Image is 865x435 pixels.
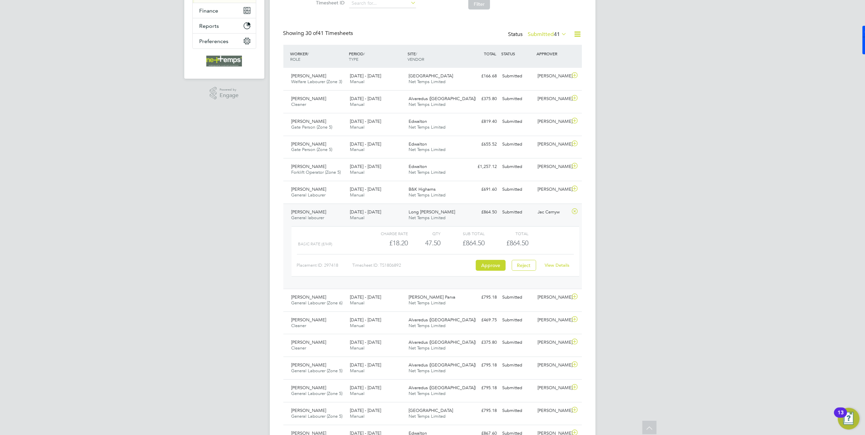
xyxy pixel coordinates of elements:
[409,317,476,323] span: Alvaredus ([GEOGRAPHIC_DATA])
[465,207,500,218] div: £864.50
[528,31,567,38] label: Submitted
[500,360,535,371] div: Submitted
[364,238,408,249] div: £18.20
[350,147,364,152] span: Manual
[409,413,446,419] span: Net Temps Limited
[500,405,535,416] div: Submitted
[409,368,446,374] span: Net Temps Limited
[350,118,381,124] span: [DATE] - [DATE]
[409,323,446,328] span: Net Temps Limited
[500,315,535,326] div: Submitted
[292,215,324,221] span: General labourer
[350,186,381,192] span: [DATE] - [DATE]
[292,300,343,306] span: General Labourer (Zone 6)
[292,96,326,101] span: [PERSON_NAME]
[350,164,381,169] span: [DATE] - [DATE]
[535,48,570,60] div: APPROVER
[292,368,343,374] span: General Labourer (Zone 5)
[350,317,381,323] span: [DATE] - [DATE]
[535,161,570,172] div: [PERSON_NAME]
[350,323,364,328] span: Manual
[500,292,535,303] div: Submitted
[409,391,446,396] span: Net Temps Limited
[292,385,326,391] span: [PERSON_NAME]
[535,315,570,326] div: [PERSON_NAME]
[350,413,364,419] span: Manual
[500,337,535,348] div: Submitted
[350,141,381,147] span: [DATE] - [DATE]
[500,207,535,218] div: Submitted
[408,56,424,62] span: VENDOR
[349,56,358,62] span: TYPE
[289,48,347,65] div: WORKER
[292,339,326,345] span: [PERSON_NAME]
[193,3,256,18] button: Finance
[535,292,570,303] div: [PERSON_NAME]
[485,229,528,238] div: Total
[292,118,326,124] span: [PERSON_NAME]
[409,124,446,130] span: Net Temps Limited
[465,360,500,371] div: £795.18
[292,164,326,169] span: [PERSON_NAME]
[409,408,453,413] span: [GEOGRAPHIC_DATA]
[363,51,365,56] span: /
[350,362,381,368] span: [DATE] - [DATE]
[350,294,381,300] span: [DATE] - [DATE]
[350,215,364,221] span: Manual
[292,323,306,328] span: Cleaner
[838,413,844,421] div: 13
[193,34,256,49] button: Preferences
[465,71,500,82] div: £166.68
[350,345,364,351] span: Manual
[297,260,352,271] div: Placement ID: 297418
[220,87,239,93] span: Powered by
[350,101,364,107] span: Manual
[364,229,408,238] div: Charge rate
[409,101,446,107] span: Net Temps Limited
[465,116,500,127] div: £819.40
[500,93,535,105] div: Submitted
[441,238,485,249] div: £864.50
[465,161,500,172] div: £1,257.12
[500,161,535,172] div: Submitted
[306,30,353,37] span: 41 Timesheets
[200,38,229,44] span: Preferences
[220,93,239,98] span: Engage
[535,71,570,82] div: [PERSON_NAME]
[292,169,341,175] span: Forklift Operator (Zone 5)
[406,48,465,65] div: SITE
[350,79,364,84] span: Manual
[283,30,355,37] div: Showing
[292,186,326,192] span: [PERSON_NAME]
[193,18,256,33] button: Reports
[408,229,441,238] div: QTY
[409,339,476,345] span: Alvaredus ([GEOGRAPHIC_DATA])
[409,118,427,124] span: Edwalton
[350,300,364,306] span: Manual
[484,51,496,56] span: TOTAL
[409,186,436,192] span: B&K Highams
[292,294,326,300] span: [PERSON_NAME]
[409,164,427,169] span: Edwalton
[350,391,364,396] span: Manual
[409,385,476,391] span: Alvaredus ([GEOGRAPHIC_DATA])
[535,405,570,416] div: [PERSON_NAME]
[465,315,500,326] div: £469.75
[535,184,570,195] div: [PERSON_NAME]
[350,339,381,345] span: [DATE] - [DATE]
[350,368,364,374] span: Manual
[535,360,570,371] div: [PERSON_NAME]
[292,192,326,198] span: General Labourer
[465,292,500,303] div: £795.18
[554,31,560,38] span: 41
[465,405,500,416] div: £795.18
[409,96,476,101] span: Alvaredus ([GEOGRAPHIC_DATA])
[308,51,309,56] span: /
[210,87,239,100] a: Powered byEngage
[465,382,500,394] div: £795.18
[476,260,506,271] button: Approve
[500,139,535,150] div: Submitted
[409,294,455,300] span: [PERSON_NAME] Parva
[292,101,306,107] span: Cleaner
[292,147,333,152] span: Gate Person (Zone 5)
